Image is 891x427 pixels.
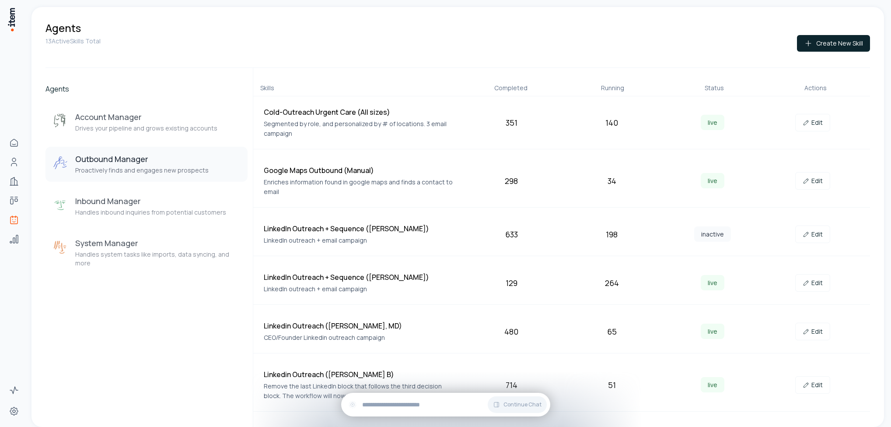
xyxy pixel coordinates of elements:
[260,84,457,92] div: Skills
[264,284,458,294] p: LinkedIn outreach + email campaign
[264,369,458,380] h4: Linkedin Outreach ([PERSON_NAME] B)
[45,21,81,35] h1: Agents
[465,175,559,187] div: 298
[795,323,830,340] a: Edit
[5,173,23,190] a: Companies
[565,325,659,338] div: 65
[701,275,724,290] span: live
[795,274,830,292] a: Edit
[5,211,23,229] a: Agents
[5,402,23,420] a: Settings
[565,84,660,92] div: Running
[264,223,458,234] h4: LinkedIn Outreach + Sequence ([PERSON_NAME])
[45,105,248,140] button: Account ManagerAccount ManagerDrives your pipeline and grows existing accounts
[565,228,659,240] div: 198
[565,175,659,187] div: 34
[52,198,68,213] img: Inbound Manager
[795,226,830,243] a: Edit
[465,116,559,129] div: 351
[45,147,248,182] button: Outbound ManagerOutbound ManagerProactively finds and engages new prospects
[75,166,209,175] p: Proactively finds and engages new prospects
[565,116,659,129] div: 140
[75,196,226,206] h3: Inbound Manager
[264,119,458,138] p: Segmented by role, and personalized by # of locations. 3 email campaign
[52,155,68,171] img: Outbound Manager
[701,377,724,392] span: live
[7,7,16,32] img: Item Brain Logo
[565,379,659,391] div: 51
[464,84,558,92] div: Completed
[45,84,248,94] h2: Agents
[465,277,559,289] div: 129
[565,277,659,289] div: 264
[5,381,23,399] a: Activity
[465,325,559,338] div: 480
[797,35,870,52] button: Create New Skill
[52,113,68,129] img: Account Manager
[264,381,458,401] p: Remove the last LinkedIn block that follows the third decision block. The workflow will now end w...
[264,321,458,331] h4: Linkedin Outreach ([PERSON_NAME], MD)
[795,376,830,394] a: Edit
[75,112,217,122] h3: Account Manager
[341,393,550,416] div: Continue Chat
[465,228,559,240] div: 633
[694,226,731,242] span: inactive
[45,231,248,275] button: System ManagerSystem ManagerHandles system tasks like imports, data syncing, and more
[75,208,226,217] p: Handles inbound inquiries from potential customers
[503,401,542,408] span: Continue Chat
[701,324,724,339] span: live
[45,189,248,224] button: Inbound ManagerInbound ManagerHandles inbound inquiries from potential customers
[45,37,101,46] p: 13 Active Skills Total
[769,84,863,92] div: Actions
[5,192,23,209] a: Deals
[795,172,830,190] a: Edit
[52,240,68,255] img: System Manager
[264,236,458,245] p: LinkedIn outreach + email campaign
[5,230,23,248] a: Analytics
[264,107,458,117] h4: Cold-Outreach Urgent Care (All sizes)
[488,396,547,413] button: Continue Chat
[264,272,458,282] h4: LinkedIn Outreach + Sequence ([PERSON_NAME])
[701,173,724,188] span: live
[667,84,761,92] div: Status
[795,114,830,131] a: Edit
[465,379,559,391] div: 714
[264,177,458,197] p: Enriches information found in google maps and finds a contact to email
[264,165,458,176] h4: Google Maps Outbound (Manual)
[75,238,241,248] h3: System Manager
[5,134,23,152] a: Home
[75,154,209,164] h3: Outbound Manager
[75,124,217,133] p: Drives your pipeline and grows existing accounts
[5,153,23,171] a: People
[701,115,724,130] span: live
[264,333,458,342] p: CEO/Founder Linkedin outreach campaign
[75,250,241,268] p: Handles system tasks like imports, data syncing, and more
